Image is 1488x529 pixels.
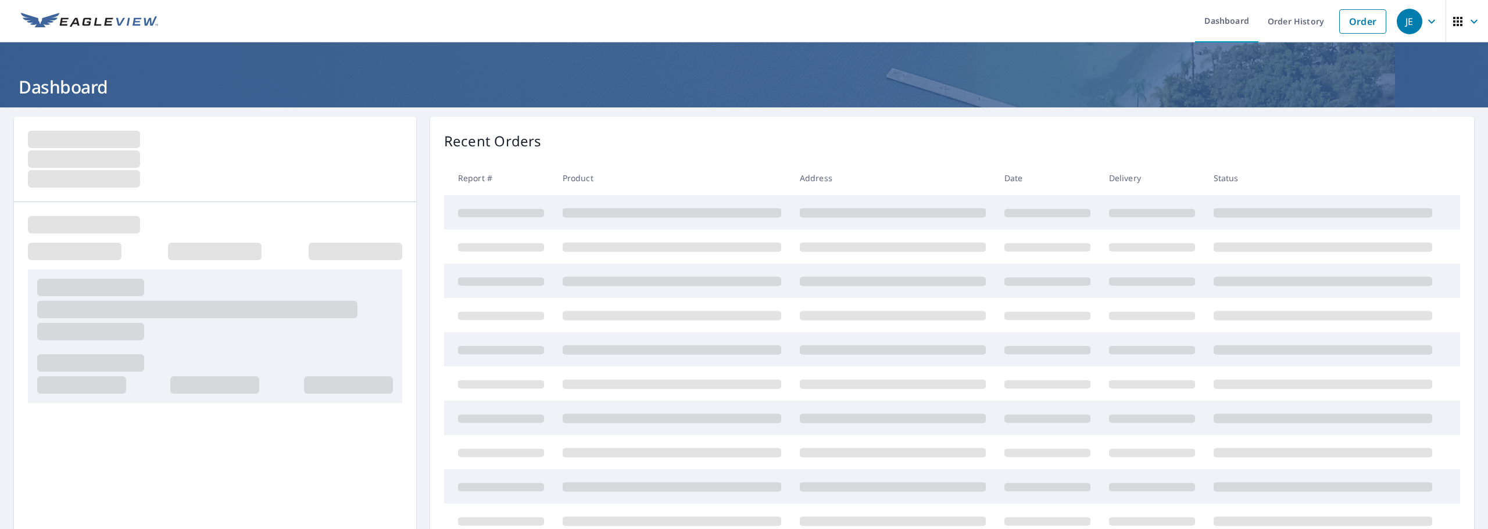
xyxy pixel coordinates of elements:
[553,161,791,195] th: Product
[444,131,542,152] p: Recent Orders
[1204,161,1441,195] th: Status
[791,161,995,195] th: Address
[1339,9,1386,34] a: Order
[444,161,553,195] th: Report #
[21,13,158,30] img: EV Logo
[995,161,1100,195] th: Date
[1397,9,1422,34] div: JE
[1100,161,1204,195] th: Delivery
[14,75,1474,99] h1: Dashboard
